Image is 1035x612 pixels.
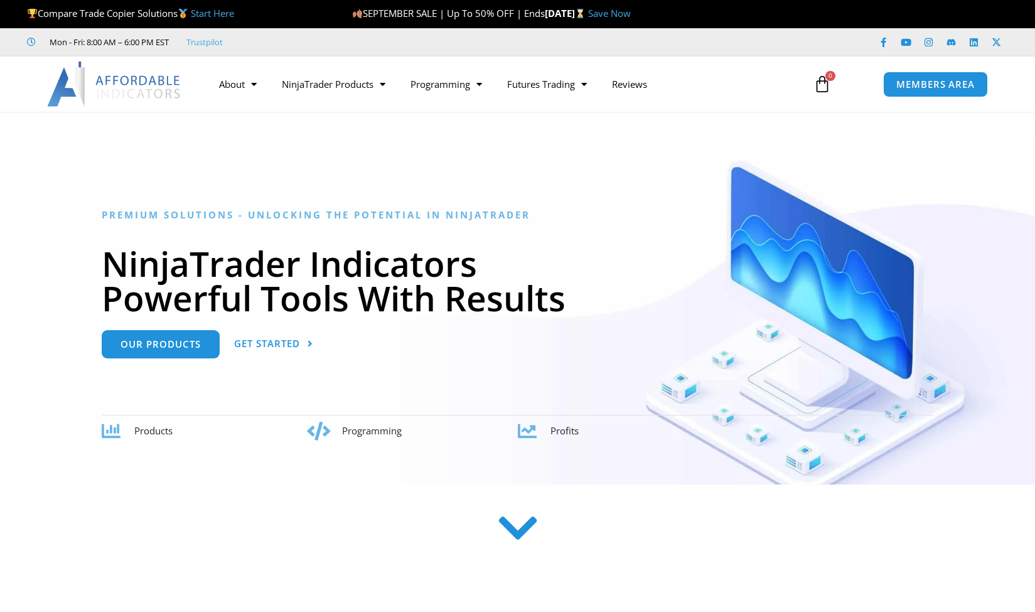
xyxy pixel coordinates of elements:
span: Our Products [121,340,201,349]
a: Get Started [234,330,313,358]
a: Start Here [191,7,234,19]
img: 🍂 [353,9,362,18]
h1: NinjaTrader Indicators Powerful Tools With Results [102,246,933,315]
a: About [206,70,269,99]
nav: Menu [206,70,799,99]
span: Profits [550,424,579,437]
strong: [DATE] [545,7,588,19]
img: LogoAI | Affordable Indicators – NinjaTrader [47,62,182,107]
span: 0 [825,71,835,81]
span: Compare Trade Copier Solutions [27,7,234,19]
a: Trustpilot [186,35,223,50]
a: 0 [795,66,850,102]
a: Reviews [599,70,660,99]
span: SEPTEMBER SALE | Up To 50% OFF | Ends [352,7,545,19]
a: Save Now [588,7,631,19]
span: Products [134,424,173,437]
a: Programming [398,70,495,99]
h6: Premium Solutions - Unlocking the Potential in NinjaTrader [102,209,933,221]
span: Mon - Fri: 8:00 AM – 6:00 PM EST [46,35,169,50]
a: NinjaTrader Products [269,70,398,99]
img: 🥇 [178,9,188,18]
span: Get Started [234,339,300,348]
span: MEMBERS AREA [896,80,975,89]
img: 🏆 [28,9,37,18]
a: Our Products [102,330,220,358]
span: Programming [342,424,402,437]
a: MEMBERS AREA [883,72,988,97]
a: Futures Trading [495,70,599,99]
img: ⌛ [576,9,585,18]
